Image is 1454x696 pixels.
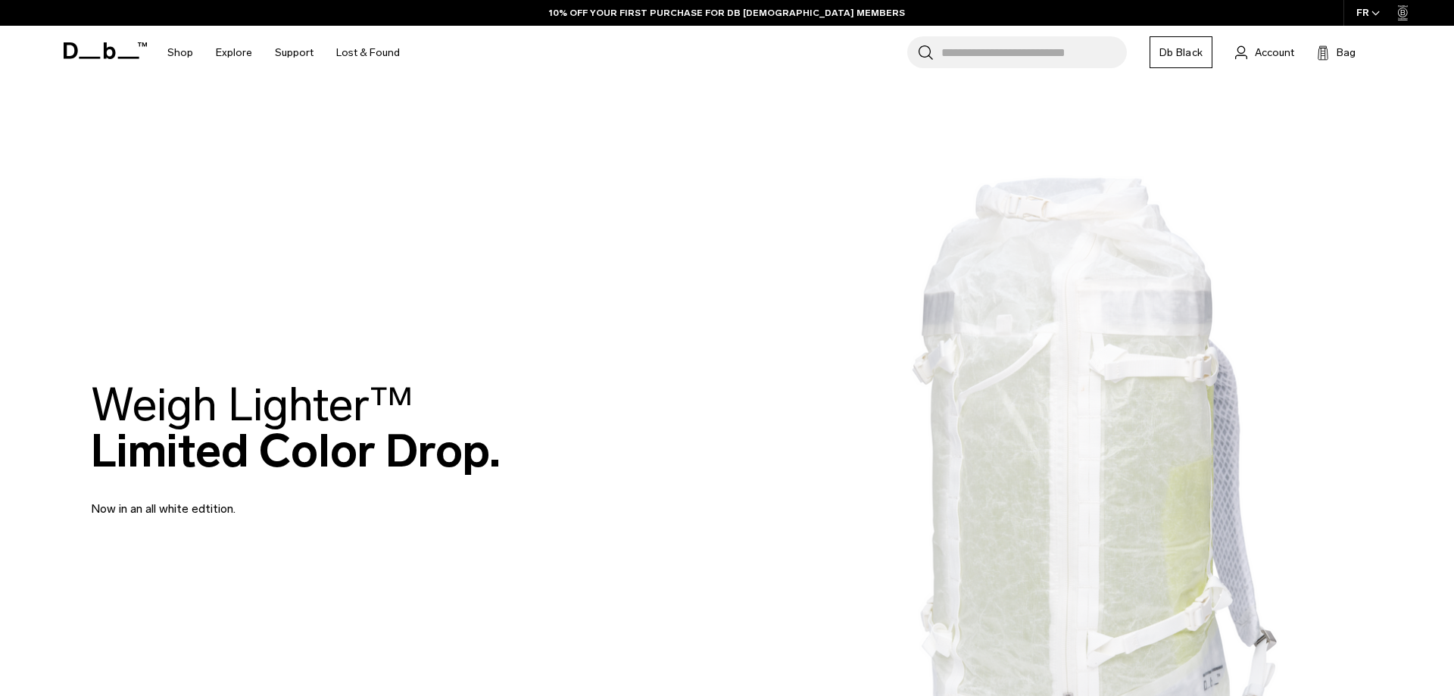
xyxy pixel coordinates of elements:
nav: Main Navigation [156,26,411,80]
button: Bag [1317,43,1356,61]
span: Account [1255,45,1294,61]
span: Bag [1337,45,1356,61]
span: Weigh Lighter™ [91,377,413,432]
a: Account [1235,43,1294,61]
p: Now in an all white edtition. [91,482,454,518]
a: Explore [216,26,252,80]
a: Support [275,26,314,80]
a: 10% OFF YOUR FIRST PURCHASE FOR DB [DEMOGRAPHIC_DATA] MEMBERS [549,6,905,20]
h2: Limited Color Drop. [91,382,501,474]
a: Lost & Found [336,26,400,80]
a: Db Black [1150,36,1212,68]
a: Shop [167,26,193,80]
